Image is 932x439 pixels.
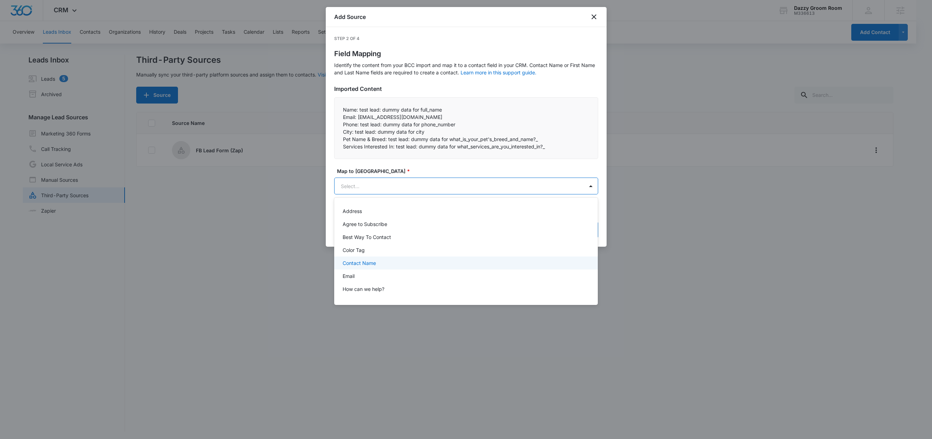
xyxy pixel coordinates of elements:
[343,285,384,293] p: How can we help?
[343,220,387,228] p: Agree to Subscribe
[343,298,356,306] p: Notes
[343,233,391,241] p: Best Way To Contact
[343,246,365,254] p: Color Tag
[343,259,376,267] p: Contact Name
[343,207,362,215] p: Address
[343,272,355,280] p: Email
